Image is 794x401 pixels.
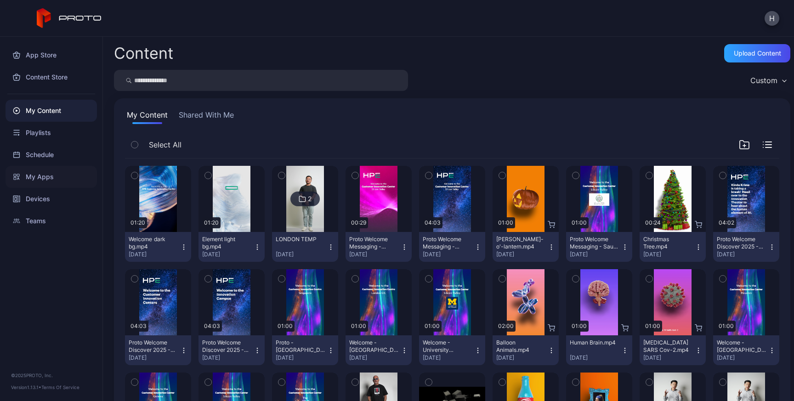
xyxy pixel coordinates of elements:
[423,236,473,250] div: Proto Welcome Messaging - Silicon Valley 07.mp4
[125,109,170,124] button: My Content
[570,354,621,361] div: [DATE]
[734,50,781,57] div: Upload Content
[713,232,779,262] button: Proto Welcome Discover 2025 - Kinda [PERSON_NAME].mp4[DATE]
[349,236,400,250] div: Proto Welcome Messaging - Silicon Valley 08.mp4
[6,100,97,122] a: My Content
[496,354,548,361] div: [DATE]
[570,251,621,258] div: [DATE]
[713,335,779,365] button: Welcome - [GEOGRAPHIC_DATA] (v4).mp4[DATE]
[6,144,97,166] a: Schedule
[11,372,91,379] div: © 2025 PROTO, Inc.
[423,251,474,258] div: [DATE]
[570,339,620,346] div: Human Brain.mp4
[496,251,548,258] div: [DATE]
[202,251,254,258] div: [DATE]
[746,70,790,91] button: Custom
[717,251,768,258] div: [DATE]
[423,339,473,354] div: Welcome - University Michigan.mp4
[276,339,326,354] div: Proto - Singapore CIC.mp4
[640,335,706,365] button: [MEDICAL_DATA] SARS Cov-2.mp4[DATE]
[643,339,694,354] div: Covid-19 SARS Cov-2.mp4
[496,236,547,250] div: Jack-o'-lantern.mp4
[6,44,97,66] a: App Store
[419,335,485,365] button: Welcome - University [US_STATE][GEOGRAPHIC_DATA]mp4[DATE]
[6,166,97,188] a: My Apps
[493,232,559,262] button: [PERSON_NAME]-o'-lantern.mp4[DATE]
[272,335,338,365] button: Proto - [GEOGRAPHIC_DATA] CIC.mp4[DATE]
[272,232,338,262] button: LONDON TEMP[DATE]
[125,232,191,262] button: Welcome dark bg.mp4[DATE]
[6,188,97,210] a: Devices
[11,384,41,390] span: Version 1.13.1 •
[346,335,412,365] button: Welcome - [GEOGRAPHIC_DATA] CIC.mp4[DATE]
[198,232,265,262] button: Element light bg.mp4[DATE]
[643,251,695,258] div: [DATE]
[640,232,706,262] button: Christmas Tree.mp4[DATE]
[276,251,327,258] div: [DATE]
[717,236,767,250] div: Proto Welcome Discover 2025 - Kinda Krista.mp4
[643,236,694,250] div: Christmas Tree.mp4
[423,354,474,361] div: [DATE]
[202,236,253,250] div: Element light bg.mp4
[6,210,97,232] a: Teams
[750,76,777,85] div: Custom
[308,195,312,203] div: 2
[276,354,327,361] div: [DATE]
[129,251,180,258] div: [DATE]
[6,66,97,88] a: Content Store
[566,335,632,365] button: Human Brain.mp4[DATE]
[41,384,79,390] a: Terms Of Service
[496,339,547,354] div: Balloon Animals.mp4
[149,139,181,150] span: Select All
[202,339,253,354] div: Proto Welcome Discover 2025 - Welcome Innovation Campus.mp4
[724,44,790,62] button: Upload Content
[349,354,401,361] div: [DATE]
[349,251,401,258] div: [DATE]
[419,232,485,262] button: Proto Welcome Messaging - [GEOGRAPHIC_DATA] 07.mp4[DATE]
[198,335,265,365] button: Proto Welcome Discover 2025 - Welcome Innovation Campus.mp4[DATE]
[6,122,97,144] a: Playlists
[276,236,326,243] div: LONDON TEMP
[643,354,695,361] div: [DATE]
[125,335,191,365] button: Proto Welcome Discover 2025 - Welcome to the CIC.mp4[DATE]
[493,335,559,365] button: Balloon Animals.mp4[DATE]
[129,236,179,250] div: Welcome dark bg.mp4
[717,339,767,354] div: Welcome - Houston (v4).mp4
[346,232,412,262] button: Proto Welcome Messaging - [GEOGRAPHIC_DATA] 08.mp4[DATE]
[570,236,620,250] div: Proto Welcome Messaging - Saudi Ministry of Defence.mp4
[114,45,173,61] div: Content
[129,354,180,361] div: [DATE]
[566,232,632,262] button: Proto Welcome Messaging - Saudi Ministry of Defence.mp4[DATE]
[349,339,400,354] div: Welcome - London CIC.mp4
[177,109,236,124] button: Shared With Me
[129,339,179,354] div: Proto Welcome Discover 2025 - Welcome to the CIC.mp4
[202,354,254,361] div: [DATE]
[765,11,779,26] button: H
[717,354,768,361] div: [DATE]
